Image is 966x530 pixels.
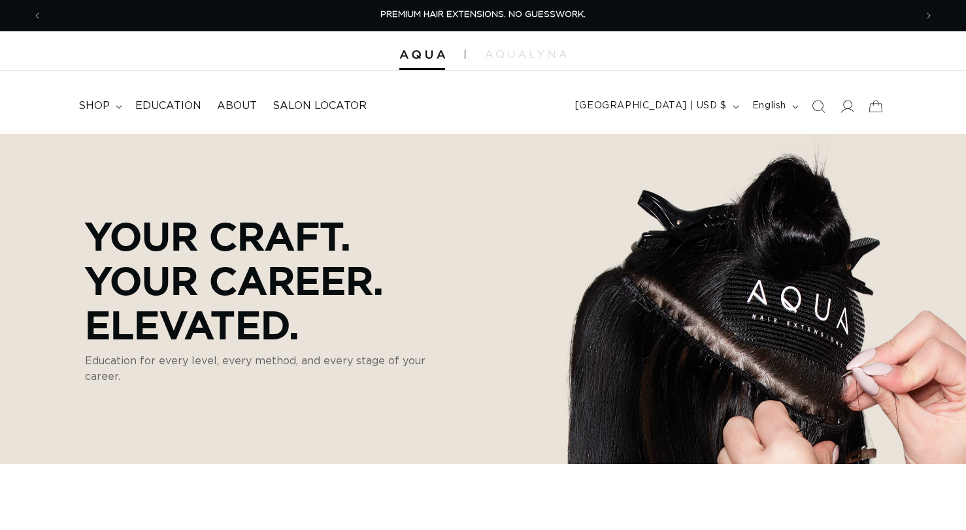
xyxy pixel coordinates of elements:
p: Education for every level, every method, and every stage of your career. [85,353,458,384]
button: [GEOGRAPHIC_DATA] | USD $ [567,94,744,119]
button: Previous announcement [23,3,52,28]
a: Education [127,91,209,121]
span: Salon Locator [273,99,367,113]
span: English [752,99,786,113]
a: About [209,91,265,121]
span: PREMIUM HAIR EXTENSIONS. NO GUESSWORK. [380,10,586,19]
summary: Search [804,92,833,121]
img: Aqua Hair Extensions [399,50,445,59]
summary: shop [71,91,127,121]
span: Education [135,99,201,113]
span: [GEOGRAPHIC_DATA] | USD $ [575,99,727,113]
span: About [217,99,257,113]
button: English [744,94,804,119]
p: Your Craft. Your Career. Elevated. [85,213,458,347]
a: Salon Locator [265,91,375,121]
button: Next announcement [914,3,943,28]
span: shop [78,99,110,113]
img: aqualyna.com [485,50,567,58]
